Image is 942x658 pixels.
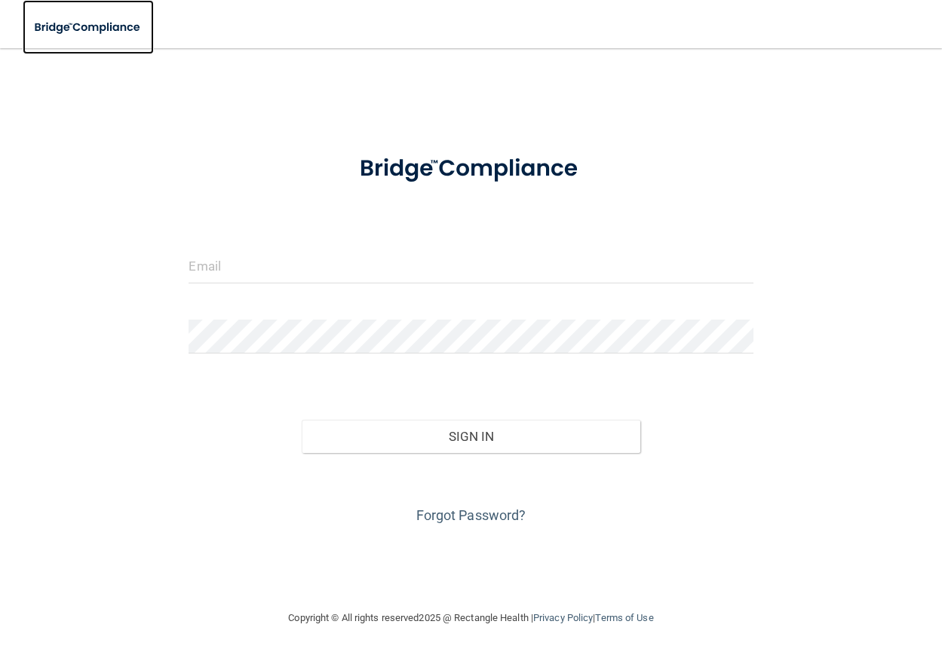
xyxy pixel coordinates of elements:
[336,139,606,199] img: bridge_compliance_login_screen.278c3ca4.svg
[189,249,753,283] input: Email
[533,612,593,623] a: Privacy Policy
[23,12,154,43] img: bridge_compliance_login_screen.278c3ca4.svg
[595,612,653,623] a: Terms of Use
[302,420,640,453] button: Sign In
[416,507,526,523] a: Forgot Password?
[196,594,747,642] div: Copyright © All rights reserved 2025 @ Rectangle Health | |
